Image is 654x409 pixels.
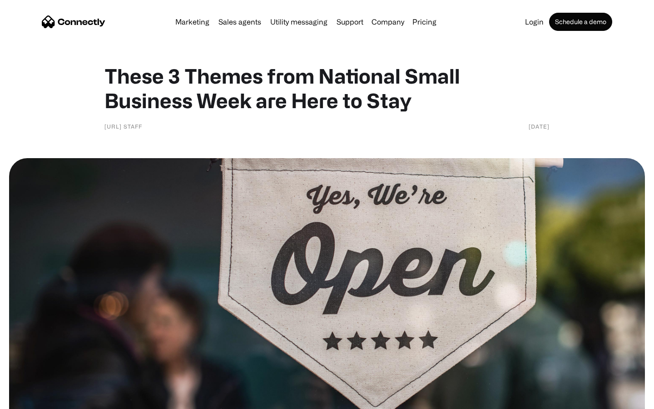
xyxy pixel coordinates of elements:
[42,15,105,29] a: home
[333,18,367,25] a: Support
[9,393,54,406] aside: Language selected: English
[18,393,54,406] ul: Language list
[529,122,550,131] div: [DATE]
[104,64,550,113] h1: These 3 Themes from National Small Business Week are Here to Stay
[549,13,612,31] a: Schedule a demo
[215,18,265,25] a: Sales agents
[409,18,440,25] a: Pricing
[172,18,213,25] a: Marketing
[104,122,142,131] div: [URL] Staff
[369,15,407,28] div: Company
[267,18,331,25] a: Utility messaging
[521,18,547,25] a: Login
[372,15,404,28] div: Company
